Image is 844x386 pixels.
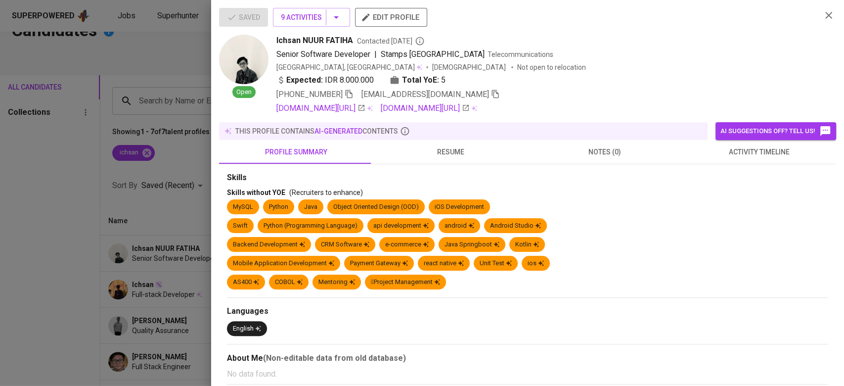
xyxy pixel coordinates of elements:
div: IDR 8.000.000 [276,74,374,86]
div: Java Springboot [444,240,499,249]
div: About Me [227,352,828,364]
div: Skills [227,172,828,184]
div: Python [269,202,288,212]
div: AS400 [233,278,259,287]
div: e-commerce [385,240,429,249]
div: English [233,324,261,334]
p: No data found. [227,368,828,380]
div: api development [373,221,429,231]
p: Not open to relocation [517,62,586,72]
div: CRM Software [321,240,369,249]
span: Senior Software Developer [276,49,370,59]
span: resume [379,146,522,158]
div: Object Oriented Design (OOD) [333,202,419,212]
svg: By Batam recruiter [415,36,425,46]
button: AI suggestions off? Tell us! [715,122,836,140]
span: activity timeline [688,146,830,158]
a: [DOMAIN_NAME][URL] [381,102,470,114]
span: AI suggestions off? Tell us! [720,125,831,137]
span: Stamps [GEOGRAPHIC_DATA] [381,49,485,59]
span: AI-generated [314,127,362,135]
a: edit profile [355,13,427,21]
div: react native [424,259,464,268]
span: Contacted [DATE] [357,36,425,46]
div: MySQL [233,202,253,212]
span: [PHONE_NUMBER] [276,90,343,99]
span: Telecommunications [488,50,553,58]
span: | [374,48,377,60]
span: 5 [441,74,445,86]
b: Total YoE: [402,74,439,86]
div: Payment Gateway [350,259,408,268]
div: Mentoring [318,278,355,287]
div: [GEOGRAPHIC_DATA], [GEOGRAPHIC_DATA] [276,62,422,72]
div: Backend Development [233,240,305,249]
span: (Recruiters to enhance) [289,189,363,196]
div: Kotlin [515,240,539,249]
button: 9 Activities [273,8,350,27]
b: Expected: [286,74,323,86]
span: edit profile [363,11,419,24]
button: edit profile [355,8,427,27]
div: Mobile Application Development [233,259,334,268]
div: android [444,221,474,231]
div: Swift [233,221,248,231]
b: (Non-editable data from old database) [263,353,406,363]
span: notes (0) [533,146,676,158]
div: Languages [227,306,828,317]
div: Android Studio [490,221,541,231]
span: Ichsan NUUR FATIHA [276,35,353,47]
div: COBOL [275,278,303,287]
span: Open [232,88,256,97]
span: Skills without YOE [227,189,285,196]
div: Python (Programming Language) [264,221,357,231]
span: 9 Activities [281,11,342,24]
div: Project Management [371,278,440,287]
div: Java [304,202,317,212]
div: Unit Test [480,259,512,268]
img: 1f9330f73a7c4550c720753c2f2c5b24.jpeg [219,35,268,84]
span: profile summary [225,146,367,158]
span: [DEMOGRAPHIC_DATA] [432,62,507,72]
a: [DOMAIN_NAME][URL] [276,102,365,114]
p: this profile contains contents [235,126,398,136]
div: iOS Development [435,202,484,212]
div: ios [528,259,544,268]
span: [EMAIL_ADDRESS][DOMAIN_NAME] [361,90,489,99]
